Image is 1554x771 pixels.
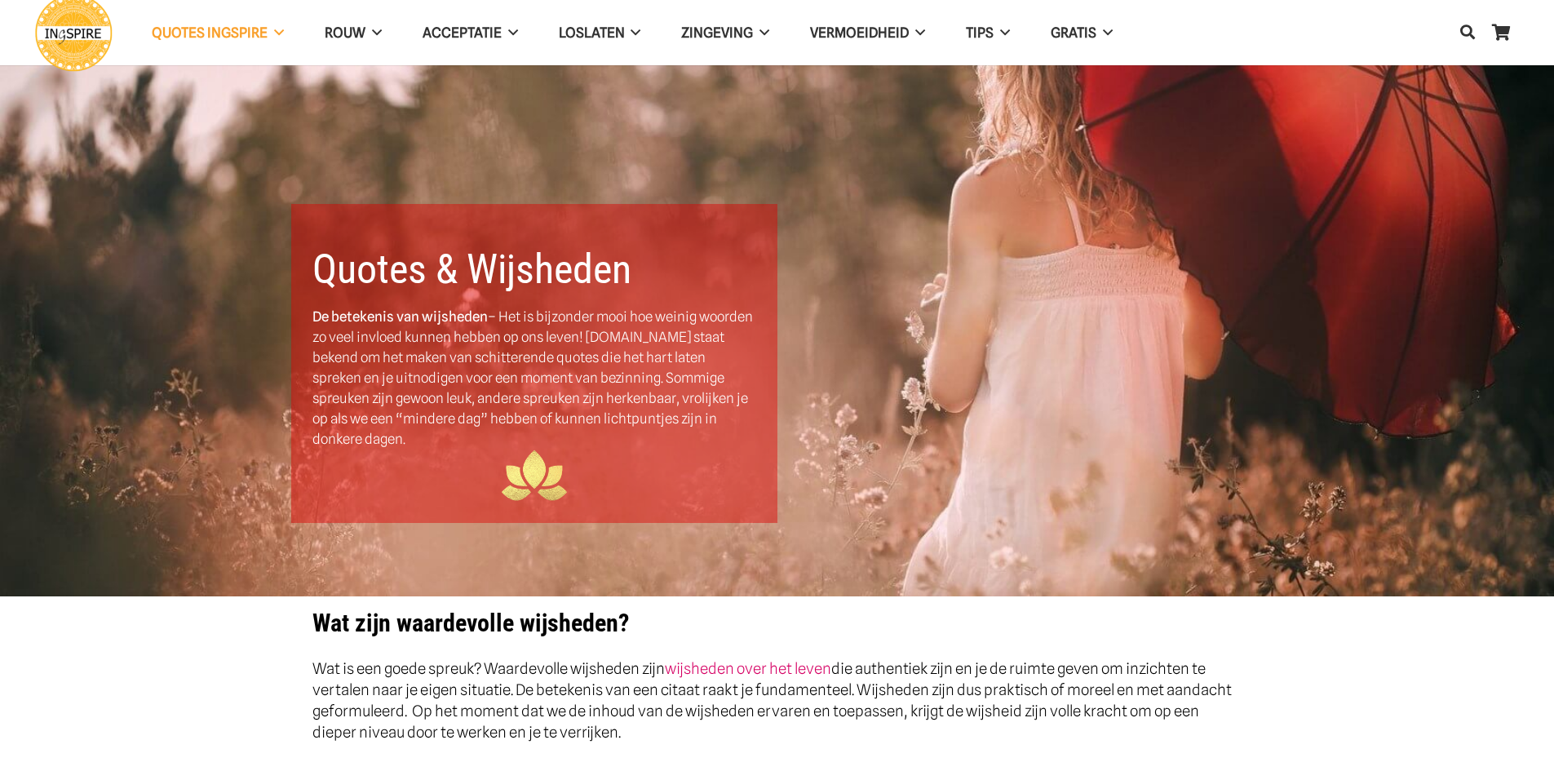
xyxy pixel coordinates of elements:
[402,12,538,54] a: Acceptatie
[312,246,631,293] b: Quotes & Wijsheden
[502,450,567,503] img: ingspire
[681,24,753,41] span: Zingeving
[423,24,502,41] span: Acceptatie
[1030,12,1133,54] a: GRATIS
[665,659,831,677] a: wijsheden over het leven
[538,12,662,54] a: Loslaten
[1051,24,1096,41] span: GRATIS
[1451,13,1484,52] a: Zoeken
[945,12,1030,54] a: TIPS
[312,308,488,325] strong: De betekenis van wijsheden
[131,12,304,54] a: QUOTES INGSPIRE
[966,24,994,41] span: TIPS
[304,12,402,54] a: ROUW
[312,609,629,637] strong: Wat zijn waardevolle wijsheden?
[661,12,790,54] a: Zingeving
[325,24,365,41] span: ROUW
[810,24,909,41] span: VERMOEIDHEID
[152,24,268,41] span: QUOTES INGSPIRE
[312,308,753,447] span: – Het is bijzonder mooi hoe weinig woorden zo veel invloed kunnen hebben op ons leven! [DOMAIN_NA...
[559,24,625,41] span: Loslaten
[312,659,1232,741] span: Wat is een goede spreuk? Waardevolle wijsheden zijn die authentiek zijn en je de ruimte geven om ...
[790,12,945,54] a: VERMOEIDHEID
